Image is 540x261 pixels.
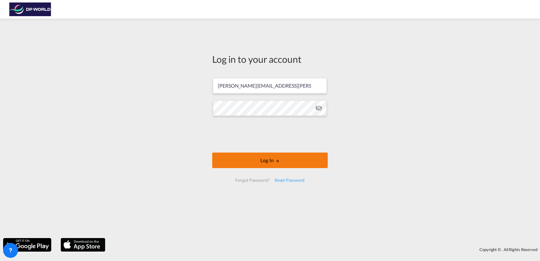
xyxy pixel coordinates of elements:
div: Reset Password [272,175,307,186]
iframe: reCAPTCHA [223,122,317,146]
div: Forgot Password? [233,175,272,186]
button: LOGIN [212,153,328,168]
img: apple.png [60,237,106,252]
input: Enter email/phone number [213,78,327,94]
div: Copyright © . All Rights Reserved [108,244,540,255]
img: google.png [2,237,52,252]
img: c08ca190194411f088ed0f3ba295208c.png [9,2,51,16]
div: Log in to your account [212,53,328,66]
md-icon: icon-eye-off [315,104,323,112]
